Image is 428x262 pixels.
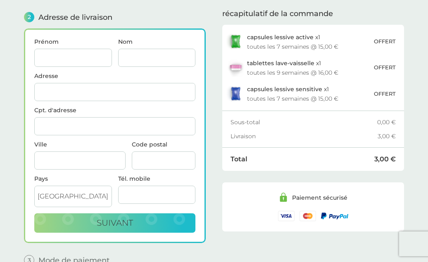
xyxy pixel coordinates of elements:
span: Adresse de livraison [38,14,112,21]
div: toutes les 7 semaines @ 15,00 € [247,96,338,101]
span: 2 [24,12,34,22]
span: capsules lessive active [247,33,314,41]
p: OFFERT [374,37,396,46]
p: x 1 [247,60,321,66]
span: capsules lessive sensitive [247,85,322,93]
div: Pays [34,176,112,182]
p: OFFERT [374,63,396,72]
label: Nom [118,39,196,45]
div: toutes les 7 semaines @ 15,00 € [247,44,338,50]
label: Prénom [34,39,112,45]
img: /assets/icons/paypal-logo-small.webp [321,212,349,220]
div: Sous-total [231,119,377,125]
p: OFFERT [374,90,396,98]
span: récapitulatif de la commande [222,10,333,17]
img: /assets/icons/cards/mastercard.svg [300,211,316,221]
div: 0,00 € [377,119,396,125]
label: Code postal [132,142,195,147]
div: Total [231,156,374,163]
div: 3,00 € [374,156,396,163]
p: x 1 [247,86,329,92]
div: Paiement sécurisé [292,195,347,201]
p: x 1 [247,34,320,40]
div: 3,00 € [378,133,396,139]
label: Ville [34,142,126,147]
img: /assets/icons/cards/visa.svg [278,211,295,221]
div: toutes les 9 semaines @ 16,00 € [247,70,338,76]
span: suivant [97,218,133,228]
div: Livraison [231,133,378,139]
span: tablettes lave-vaisselle [247,59,314,67]
label: Cpt. d'adresse [34,107,195,113]
label: Tél. mobile [118,176,196,182]
button: suivant [34,213,195,233]
label: Adresse [34,73,195,79]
